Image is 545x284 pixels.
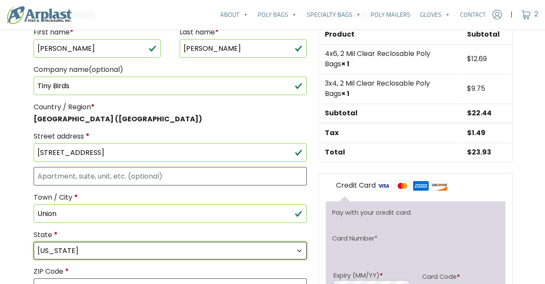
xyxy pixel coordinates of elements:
span: $ [467,108,472,118]
label: Expiry (MM/YY) [333,271,409,280]
a: Gloves [415,6,455,23]
td: 4x6, 2 Mil Clear Reclosable Poly Bags [320,44,461,73]
th: Total [320,143,461,161]
span: $ [467,83,471,93]
span: 1.49 [467,128,486,138]
span: $ [467,147,472,157]
th: Subtotal [462,25,511,43]
label: Town / City [34,191,307,204]
label: Card Number [332,234,377,243]
input: Apartment, suite, unit, etc. (optional) [34,167,307,185]
strong: [GEOGRAPHIC_DATA] ([GEOGRAPHIC_DATA]) [34,114,202,124]
bdi: 12.69 [467,54,487,64]
label: ZIP Code [34,265,307,278]
label: Last name [180,25,307,39]
label: Card Code [422,271,498,283]
input: House number and street name [34,143,307,162]
bdi: 9.75 [467,83,485,93]
a: About [215,6,253,23]
span: $ [467,54,471,64]
td: 3x4, 2 Mil Clear Reclosable Poly Bags [320,74,461,103]
th: Product [320,25,461,43]
img: logo [7,6,72,24]
label: Company name [34,63,307,77]
p: Pay with your credit card. [332,208,499,217]
span: | [511,9,513,20]
th: Tax [320,123,461,142]
strong: × 1 [341,89,349,99]
img: card-logos.png [376,181,448,191]
bdi: 23.93 [467,147,491,157]
th: Subtotal [320,104,461,123]
a: Poly Mailers [366,6,415,23]
span: (optional) [89,65,123,74]
span: 2 [534,9,538,19]
span: $ [467,128,472,138]
a: Poly Bags [253,6,302,23]
label: First name [34,25,161,39]
a: Specialty Bags [302,6,366,23]
label: State [34,228,307,242]
label: Street address [34,130,307,143]
strong: × 1 [341,59,349,69]
label: Credit Card [336,180,448,191]
a: Contact [455,6,491,23]
bdi: 22.44 [467,108,492,118]
label: Country / Region [34,100,307,114]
